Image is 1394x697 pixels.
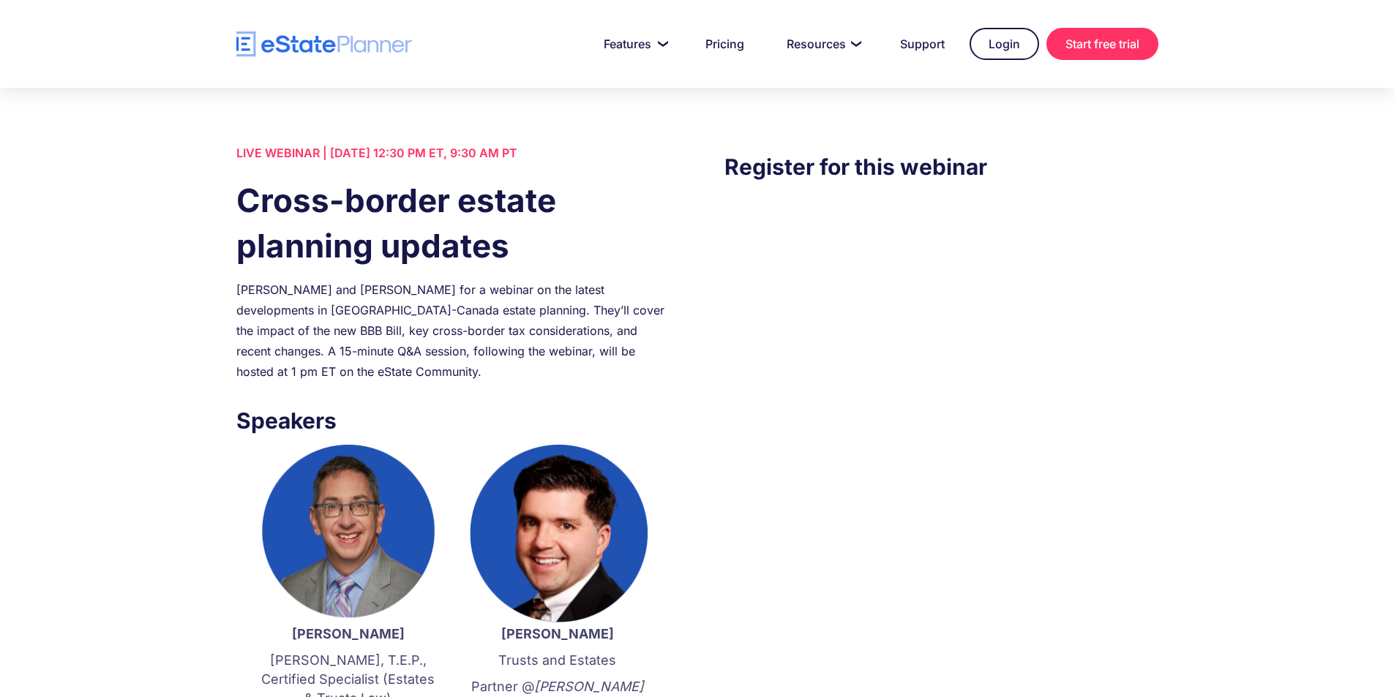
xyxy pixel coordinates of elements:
[724,213,1158,461] iframe: Form 0
[236,279,670,382] div: [PERSON_NAME] and [PERSON_NAME] for a webinar on the latest developments in [GEOGRAPHIC_DATA]-Can...
[236,178,670,268] h1: Cross-border estate planning updates
[236,404,670,437] h3: Speakers
[292,626,405,641] strong: [PERSON_NAME]
[236,143,670,163] div: LIVE WEBINAR | [DATE] 12:30 PM ET, 9:30 AM PT
[586,29,681,59] a: Features
[970,28,1039,60] a: Login
[1046,28,1158,60] a: Start free trial
[688,29,762,59] a: Pricing
[236,31,412,57] a: home
[468,651,648,670] p: Trusts and Estates
[769,29,875,59] a: Resources
[501,626,614,641] strong: [PERSON_NAME]
[724,150,1158,184] h3: Register for this webinar
[883,29,962,59] a: Support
